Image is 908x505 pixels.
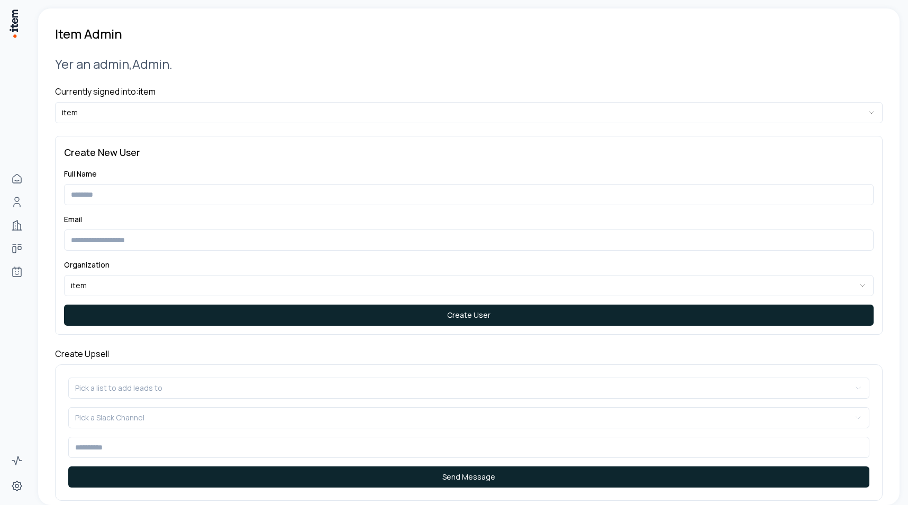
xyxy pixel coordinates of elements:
img: Item Brain Logo [8,8,19,39]
a: Settings [6,475,28,497]
label: Full Name [64,169,97,179]
button: Send Message [68,466,869,488]
a: Deals [6,238,28,259]
label: Email [64,214,82,224]
button: Create User [64,305,874,326]
a: Activity [6,450,28,471]
h4: Create Upsell [55,347,883,360]
label: Organization [64,260,110,270]
a: Home [6,168,28,189]
a: People [6,191,28,213]
h3: Create New User [64,145,874,160]
h2: Yer an admin, Admin . [55,55,883,72]
a: Agents [6,261,28,282]
h1: Item Admin [55,25,122,42]
a: Companies [6,215,28,236]
h4: Currently signed into: item [55,85,883,98]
